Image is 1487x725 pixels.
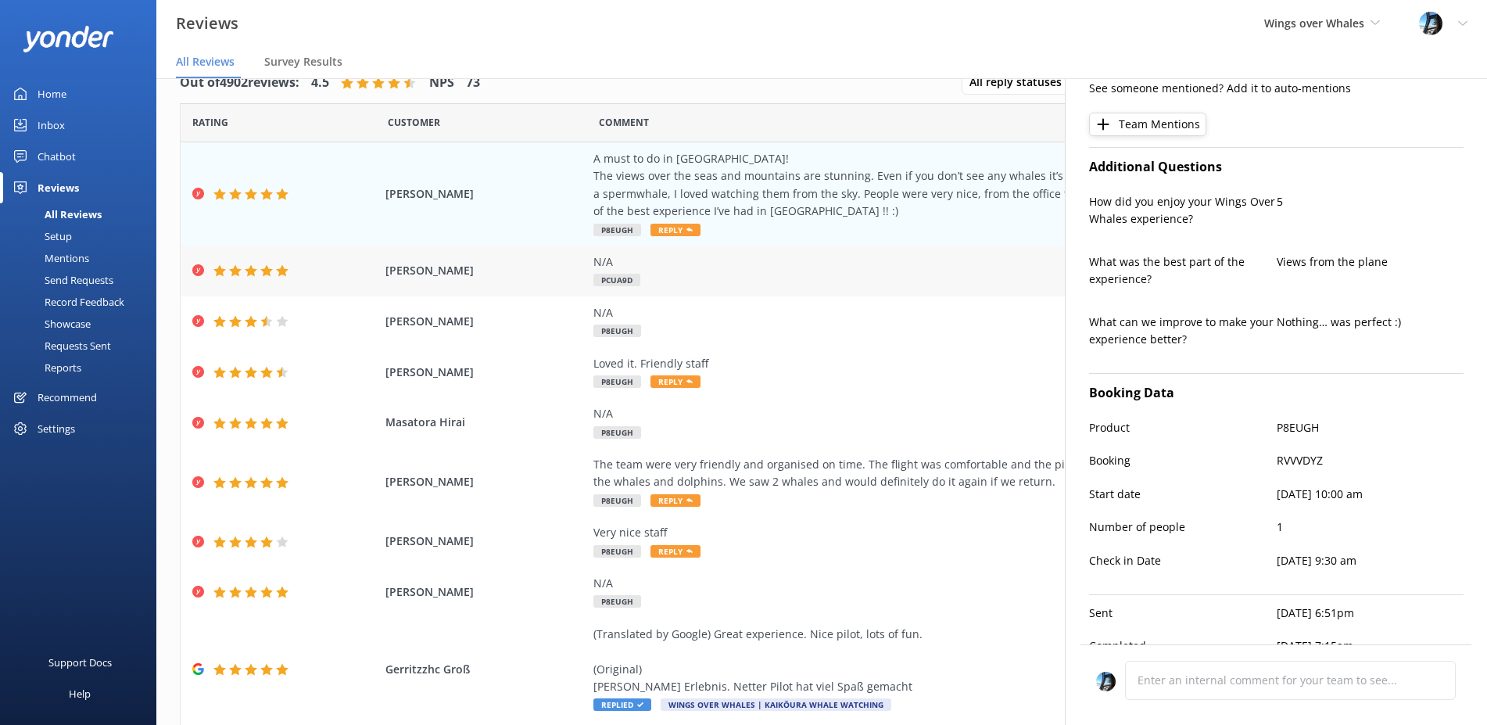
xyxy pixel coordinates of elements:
div: All Reviews [9,203,102,225]
p: What can we improve to make your experience better? [1089,314,1277,349]
span: Gerritzzhc Groß [385,661,586,678]
span: P8EUGH [593,595,641,608]
div: N/A [593,405,1305,422]
a: Mentions [9,247,156,269]
img: yonder-white-logo.png [23,26,113,52]
div: Settings [38,413,75,444]
div: Recommend [38,382,97,413]
p: [DATE] 6:51pm [1277,605,1464,622]
p: Sent [1089,605,1277,622]
span: All reply statuses [969,74,1071,91]
div: (Translated by Google) Great experience. Nice pilot, lots of fun. (Original) [PERSON_NAME] Erlebn... [593,626,1305,696]
span: [PERSON_NAME] [385,583,586,601]
p: [DATE] 9:30 am [1277,552,1464,569]
div: N/A [593,304,1305,321]
div: Reports [9,357,81,379]
h4: Booking Data [1089,383,1464,404]
p: See someone mentioned? Add it to auto-mentions [1089,80,1464,97]
span: Survey Results [264,54,342,70]
p: RVVVDYZ [1277,452,1464,469]
span: Masatora Hirai [385,414,586,431]
p: 5 [1277,193,1464,210]
p: Product [1089,419,1277,436]
h4: 4.5 [311,73,329,93]
div: N/A [593,253,1305,271]
div: Chatbot [38,141,76,172]
div: Help [69,678,91,709]
p: [DATE] 10:00 am [1277,486,1464,503]
div: The team were very friendly and organised on time. The flight was comfortable and the pilot exper... [593,456,1305,491]
span: Reply [650,224,701,236]
h4: NPS [429,73,454,93]
div: Send Requests [9,269,113,291]
div: Setup [9,225,72,247]
a: Record Feedback [9,291,156,313]
span: Replied [593,698,651,711]
img: 145-1635463833.jpg [1096,672,1116,691]
p: Start date [1089,486,1277,503]
div: Very nice staff [593,524,1305,541]
span: Question [599,115,649,130]
span: Date [192,115,228,130]
p: Views from the plane [1277,253,1464,271]
div: Reviews [38,172,79,203]
span: P8EUGH [593,375,641,388]
span: Reply [650,375,701,388]
span: P8EUGH [593,545,641,558]
a: Reports [9,357,156,379]
span: Reply [650,545,701,558]
span: [PERSON_NAME] [385,364,586,381]
h3: Reviews [176,11,238,36]
a: Setup [9,225,156,247]
span: [PERSON_NAME] [385,185,586,203]
h4: 73 [466,73,480,93]
p: [DATE] 7:15am [1277,637,1464,655]
p: Booking [1089,452,1277,469]
p: Nothing… was perfect :) [1277,314,1464,331]
div: Record Feedback [9,291,124,313]
p: P8EUGH [1277,419,1464,436]
span: P8EUGH [593,325,641,337]
a: All Reviews [9,203,156,225]
p: Number of people [1089,519,1277,536]
a: Requests Sent [9,335,156,357]
div: Support Docs [48,647,112,678]
h4: Out of 4902 reviews: [180,73,299,93]
span: Wings over Whales [1264,16,1364,31]
span: [PERSON_NAME] [385,262,586,279]
div: N/A [593,575,1305,592]
div: Showcase [9,313,91,335]
div: Loved it. Friendly staff [593,355,1305,372]
span: PCUA9D [593,274,640,286]
div: Home [38,78,66,109]
span: [PERSON_NAME] [385,533,586,550]
p: Completed [1089,637,1277,655]
div: Inbox [38,109,65,141]
button: Team Mentions [1089,113,1206,136]
div: Requests Sent [9,335,111,357]
span: [PERSON_NAME] [385,313,586,330]
p: Check in Date [1089,552,1277,569]
a: Showcase [9,313,156,335]
p: What was the best part of the experience? [1089,253,1277,289]
span: All Reviews [176,54,235,70]
span: Wings Over Whales | Kaikōura Whale Watching [661,698,891,711]
img: 145-1635463833.jpg [1419,12,1442,35]
h4: Additional Questions [1089,157,1464,178]
span: Date [388,115,440,130]
p: How did you enjoy your Wings Over Whales experience? [1089,193,1277,228]
span: [PERSON_NAME] [385,473,586,490]
span: P8EUGH [593,494,641,507]
span: P8EUGH [593,224,641,236]
a: Send Requests [9,269,156,291]
div: Mentions [9,247,89,269]
div: A must to do in [GEOGRAPHIC_DATA]! The views over the seas and mountains are stunning. Even if yo... [593,150,1305,221]
span: P8EUGH [593,426,641,439]
span: Reply [650,494,701,507]
p: 1 [1277,519,1464,536]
